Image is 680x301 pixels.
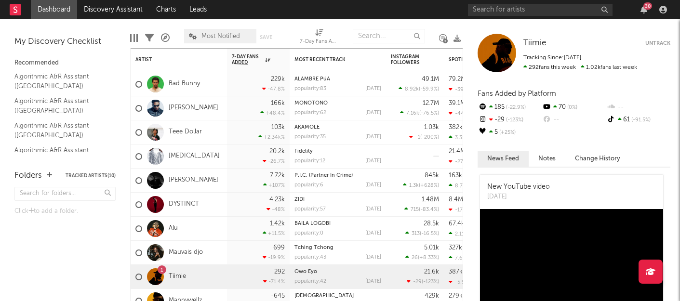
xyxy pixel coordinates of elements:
span: 26 [412,255,418,261]
div: 7.64k [449,255,469,261]
div: -26.7 % [263,158,285,164]
div: Owo Eyo [294,269,381,275]
div: 21.4M [449,148,466,155]
div: -- [606,101,670,114]
div: -393k [449,86,469,92]
div: 8.4M [449,196,463,203]
div: [DATE] [487,192,550,202]
a: Tiimie [169,273,186,281]
span: 292 fans this week [523,65,576,70]
div: -71.4 % [263,278,285,285]
div: 1.42k [270,221,285,227]
a: Teee Dollar [169,128,202,136]
a: Algorithmic A&R Assistant ([GEOGRAPHIC_DATA]) [14,145,106,165]
div: ( ) [409,134,439,140]
div: 1.03k [424,124,439,131]
button: Save [260,35,272,40]
input: Search... [353,29,425,43]
button: Untrack [645,39,670,48]
a: Algorithmic A&R Assistant ([GEOGRAPHIC_DATA]) [14,120,106,140]
span: +8.33 % [419,255,438,261]
span: -91.5 % [630,118,651,123]
div: 103k [271,124,285,131]
div: 5 [478,126,542,139]
div: -47.8 % [262,86,285,92]
span: Fans Added by Platform [478,90,556,97]
a: Alu [169,224,178,233]
div: Tching Tchong [294,245,381,250]
div: 12.7M [423,100,439,106]
a: DYSTINCT [169,200,199,209]
div: 185 [478,101,542,114]
div: -- [542,114,606,126]
span: Tracking Since: [DATE] [523,55,581,61]
a: BAILA LOGOBI [294,221,331,226]
div: A&R Pipeline [161,24,170,52]
div: ( ) [400,110,439,116]
div: 67.4k [449,221,465,227]
span: 715 [411,207,419,212]
div: 1.48M [422,196,439,203]
div: 70 [542,101,606,114]
button: Notes [529,151,565,167]
a: Algorithmic A&R Assistant ([GEOGRAPHIC_DATA]) [14,71,106,91]
div: 49.1M [422,76,439,82]
span: 7-Day Fans Added [232,54,263,65]
span: 1.02k fans last week [523,65,637,70]
span: -123 % [505,118,523,123]
button: 30 [640,6,647,13]
span: -29 [413,279,422,285]
div: Click to add a folder. [14,206,116,217]
div: -174k [449,207,469,213]
div: 7-Day Fans Added (7-Day Fans Added) [300,24,338,52]
div: 7-Day Fans Added (7-Day Fans Added) [300,36,338,48]
div: 327k [449,245,462,251]
span: -1 [415,135,420,140]
div: 8.75k [449,183,468,189]
div: Holy Father [294,293,381,299]
div: [DATE] [365,183,381,188]
span: -16.5 % [421,231,438,236]
div: 21.6k [424,269,439,275]
input: Search for folders... [14,187,116,201]
div: 2.11k [449,231,467,237]
div: +48.4 % [260,110,285,116]
div: -273k [449,158,469,165]
span: -22.9 % [505,105,526,110]
span: 0 % [566,105,577,110]
a: Bad Bunny [169,80,200,88]
div: Artist [135,57,208,63]
div: -29 [478,114,542,126]
div: Spotify Monthly Listeners [449,57,521,63]
div: 163k [449,172,462,179]
div: +11.5 % [263,230,285,236]
div: Instagram Followers [391,54,425,65]
div: 3.31k [449,134,467,141]
div: ZIDI [294,197,381,202]
a: [MEDICAL_DATA] [169,152,220,160]
div: popularity: 42 [294,279,326,284]
span: Tiimie [523,39,546,47]
div: New YouTube video [487,182,550,192]
div: Most Recent Track [294,57,367,63]
a: Fidelity [294,149,313,154]
a: Tiimie [523,39,546,48]
div: 292 [274,269,285,275]
div: 387k [449,269,463,275]
div: [DATE] [365,134,381,140]
div: P.I.C. (Partner In Crime) [294,173,381,178]
div: ( ) [399,86,439,92]
span: -123 % [423,279,438,285]
div: 20.2k [269,148,285,155]
div: MONÓTONO [294,101,381,106]
div: -440k [449,110,470,117]
div: ( ) [405,230,439,236]
a: Tching Tchong [294,245,333,250]
div: 429k [425,293,439,299]
span: -83.4 % [420,207,438,212]
div: popularity: 43 [294,255,326,260]
a: Owo Eyo [294,269,317,275]
a: ZIDI [294,197,305,202]
button: Tracked Artists(10) [66,173,116,178]
div: [DATE] [365,158,381,164]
